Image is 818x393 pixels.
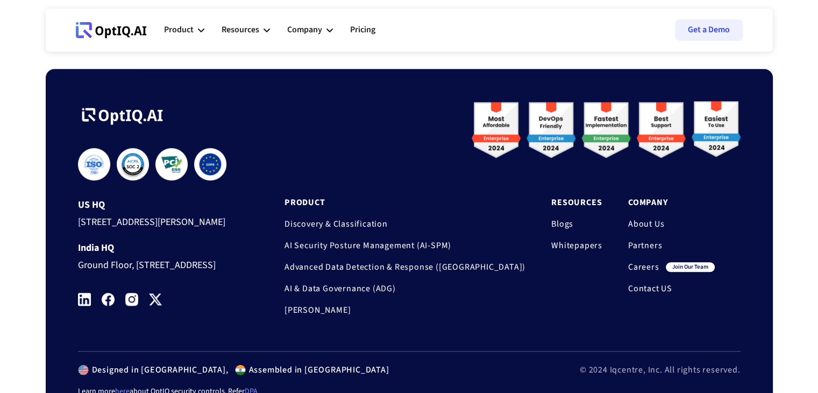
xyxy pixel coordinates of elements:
a: Advanced Data Detection & Response ([GEOGRAPHIC_DATA]) [284,262,525,272]
a: Pricing [350,14,375,46]
div: Designed in [GEOGRAPHIC_DATA], [89,364,229,375]
div: Ground Floor, [STREET_ADDRESS] [78,254,244,273]
div: join our team [666,262,715,272]
a: Partners [628,240,715,251]
a: Discovery & Classification [284,219,525,229]
a: Contact US [628,283,715,294]
a: Company [628,197,715,208]
div: Resources [222,23,259,37]
div: Product [164,14,204,46]
div: US HQ [78,200,244,210]
a: Resources [551,197,602,208]
div: Company [287,14,333,46]
div: India HQ [78,243,244,254]
div: Company [287,23,322,37]
a: Product [284,197,525,208]
a: [PERSON_NAME] [284,305,525,315]
a: AI & Data Governance (ADG) [284,283,525,294]
div: © 2024 Iqcentre, Inc. All rights reserved. [580,364,741,375]
a: Get a Demo [675,19,743,41]
a: AI Security Posture Management (AI-SPM) [284,240,525,251]
div: Resources [222,14,270,46]
div: Product [164,23,194,37]
a: Blogs [551,219,602,229]
a: About Us [628,219,715,229]
a: Careers [628,262,659,272]
div: [STREET_ADDRESS][PERSON_NAME] [78,210,244,230]
div: Assembled in [GEOGRAPHIC_DATA] [246,364,389,375]
a: Webflow Homepage [76,14,147,46]
a: Whitepapers [551,240,602,251]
